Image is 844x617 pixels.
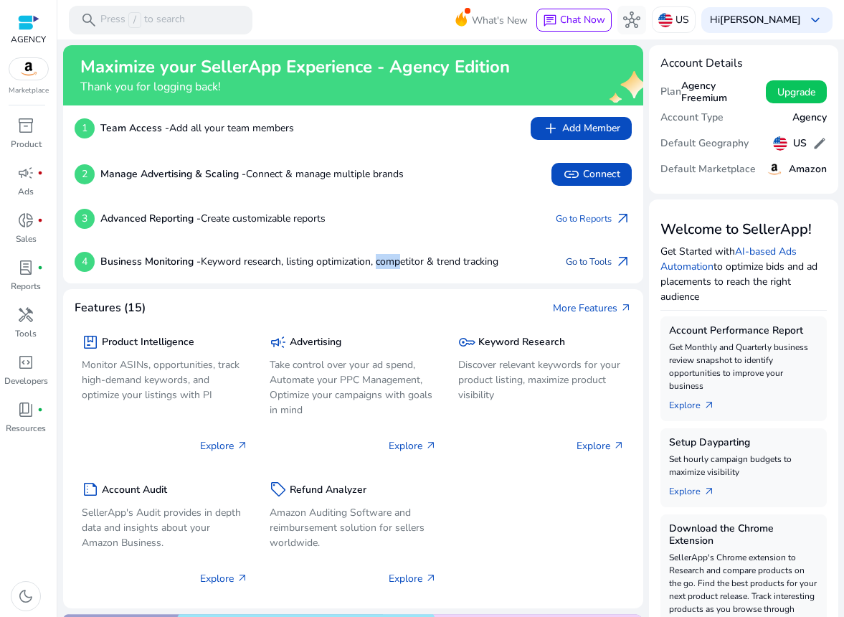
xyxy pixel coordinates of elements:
[425,440,437,451] span: arrow_outward
[82,481,99,498] span: summarize
[613,440,625,451] span: arrow_outward
[720,13,801,27] b: [PERSON_NAME]
[553,301,632,316] a: More Featuresarrow_outward
[658,13,673,27] img: us.svg
[37,217,43,223] span: fiber_manual_record
[102,484,167,496] h5: Account Audit
[102,336,194,349] h5: Product Intelligence
[100,211,326,226] p: Create customizable reports
[543,14,557,28] span: chat
[17,117,34,134] span: inventory_2
[617,6,646,34] button: hub
[542,120,559,137] span: add
[75,209,95,229] p: 3
[290,336,341,349] h5: Advertising
[563,166,620,183] span: Connect
[100,167,246,181] b: Manage Advertising & Scaling -
[18,185,34,198] p: Ads
[807,11,824,29] span: keyboard_arrow_down
[128,12,141,28] span: /
[620,302,632,314] span: arrow_outward
[660,245,797,273] a: AI-based Ads Automation
[536,9,612,32] button: chatChat Now
[566,252,632,272] a: Go to Toolsarrow_outward
[80,11,98,29] span: search
[82,505,248,550] p: SellerApp's Audit provides in depth data and insights about your Amazon Business.
[458,357,625,402] p: Discover relevant keywords for your product listing, maximize product visibility
[577,438,625,453] p: Explore
[9,58,48,80] img: amazon.svg
[472,8,528,33] span: What's New
[200,438,248,453] p: Explore
[17,354,34,371] span: code_blocks
[660,138,749,150] h5: Default Geography
[669,325,818,337] h5: Account Performance Report
[703,400,715,411] span: arrow_outward
[623,11,640,29] span: hub
[669,453,818,479] p: Set hourly campaign budgets to maximize visibility
[458,334,475,351] span: key
[11,280,41,293] p: Reports
[660,112,724,124] h5: Account Type
[560,13,605,27] span: Chat Now
[531,117,632,140] button: addAdd Member
[100,255,201,268] b: Business Monitoring -
[478,336,565,349] h5: Keyword Research
[669,523,818,547] h5: Download the Chrome Extension
[789,164,827,176] h5: Amazon
[17,164,34,182] span: campaign
[100,12,185,28] p: Press to search
[9,85,49,96] p: Marketplace
[660,221,827,238] h3: Welcome to SellerApp!
[80,80,510,94] h4: Thank you for logging back!
[270,357,436,418] p: Take control over your ad spend, Automate your PPC Management, Optimize your campaigns with goals...
[389,438,437,453] p: Explore
[17,401,34,418] span: book_4
[100,121,294,136] p: Add all your team members
[556,209,632,229] a: Go to Reportsarrow_outward
[270,481,287,498] span: sell
[290,484,366,496] h5: Refund Analyzer
[16,232,37,245] p: Sales
[37,265,43,270] span: fiber_manual_record
[681,80,760,105] h5: Agency Freemium
[100,166,404,182] p: Connect & manage multiple brands
[669,479,726,499] a: Explorearrow_outward
[80,57,510,77] h2: Maximize your SellerApp Experience - Agency Edition
[11,138,42,151] p: Product
[615,253,632,270] span: arrow_outward
[710,15,801,25] p: Hi
[100,212,201,225] b: Advanced Reporting -
[75,118,95,138] p: 1
[669,341,818,392] p: Get Monthly and Quarterly business review snapshot to identify opportunities to improve your busi...
[17,306,34,324] span: handyman
[551,163,632,186] button: linkConnect
[17,259,34,276] span: lab_profile
[75,164,95,184] p: 2
[660,57,827,70] h4: Account Details
[660,86,681,98] h5: Plan
[766,161,783,178] img: amazon.svg
[542,120,620,137] span: Add Member
[75,252,95,272] p: 4
[237,440,248,451] span: arrow_outward
[660,164,756,176] h5: Default Marketplace
[792,112,827,124] h5: Agency
[270,334,287,351] span: campaign
[389,571,437,586] p: Explore
[773,136,787,151] img: us.svg
[793,138,807,150] h5: US
[237,573,248,584] span: arrow_outward
[100,254,498,269] p: Keyword research, listing optimization, competitor & trend tracking
[669,437,818,449] h5: Setup Dayparting
[669,392,726,413] a: Explorearrow_outward
[37,407,43,413] span: fiber_manual_record
[766,80,827,103] button: Upgrade
[82,357,248,402] p: Monitor ASINs, opportunities, track high-demand keywords, and optimize your listings with PI
[6,422,46,435] p: Resources
[200,571,248,586] p: Explore
[703,486,715,497] span: arrow_outward
[270,505,436,550] p: Amazon Auditing Software and reimbursement solution for sellers worldwide.
[615,210,632,227] span: arrow_outward
[425,573,437,584] span: arrow_outward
